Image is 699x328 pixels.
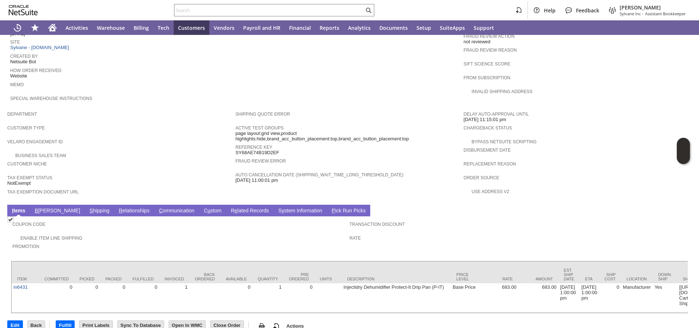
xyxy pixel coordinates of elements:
div: Picked [80,277,95,281]
span: Warehouse [97,24,125,31]
div: Committed [44,277,69,281]
span: Website [10,73,27,79]
span: Help [544,7,556,14]
iframe: Click here to launch Oracle Guided Learning Help Panel [677,138,690,164]
a: Department [7,112,37,117]
a: Billing [129,20,153,35]
a: Fraud Review Error [236,159,286,164]
a: Related Records [229,208,270,215]
a: Rate [349,236,361,241]
a: Bypass NetSuite Scripting [471,139,536,144]
a: Memo [10,82,24,87]
span: - [642,11,644,16]
a: Sift Science Score [463,61,510,67]
td: 0 [39,283,74,313]
a: Customer Niche [7,161,47,167]
a: in6431 [13,284,28,290]
a: System Information [276,208,324,215]
span: Setup [416,24,431,31]
span: Support [474,24,494,31]
a: Special Warehouse Instructions [10,96,92,101]
svg: Search [364,6,373,15]
span: P [332,208,335,213]
a: Home [44,20,61,35]
a: Tax Exemption Document URL [7,189,79,195]
div: Description [347,277,446,281]
td: [DATE] 1:00:00 pm [580,283,599,313]
a: Custom [202,208,223,215]
a: Communication [157,208,196,215]
a: Invalid Shipping Address [471,89,532,94]
span: Analytics [348,24,371,31]
a: Relationships [117,208,151,215]
div: Invoiced [165,277,184,281]
div: Shortcuts [26,20,44,35]
a: Created By [10,54,38,59]
span: Feedback [576,7,599,14]
svg: Home [48,23,57,32]
a: Delay Auto-Approval Until [463,112,529,117]
a: Velaro Engagement ID [7,139,63,144]
svg: logo [9,5,38,15]
span: Financial [289,24,311,31]
div: Quantity [258,277,278,281]
span: Tech [158,24,169,31]
svg: Shortcuts [31,23,39,32]
td: 1 [159,283,189,313]
td: [DATE] 1:00:00 pm [558,283,580,313]
div: Rate [484,277,513,281]
td: Base Price [451,283,478,313]
td: Manufacturer [621,283,653,313]
a: Warehouse [92,20,129,35]
span: NotExempt [7,180,31,186]
span: Documents [379,24,408,31]
a: Promotion [12,244,39,249]
a: From Subscription [463,75,510,80]
a: Tax Exempt Status [7,175,52,180]
span: Billing [134,24,149,31]
a: Items [10,208,27,215]
a: Unrolled view on [679,206,687,215]
a: Business Sales Team [15,153,66,158]
div: Amount [524,277,553,281]
span: Payroll and HR [243,24,280,31]
div: Ship Cost [604,272,616,281]
a: Sylvane - [DOMAIN_NAME] [10,45,71,50]
span: S [90,208,93,213]
input: Search [174,6,364,15]
a: Active Test Groups [236,125,284,131]
td: 0 [127,283,159,313]
div: Back Ordered [195,272,215,281]
span: I [12,208,13,213]
a: Order Source [463,175,499,180]
div: Price Level [457,272,473,281]
span: Netsuite Bot [10,59,36,65]
span: [DATE] 11:15:01 pm [463,117,506,123]
td: 0 [599,283,621,313]
td: 0 [74,283,100,313]
div: Packed [106,277,122,281]
span: Reports [320,24,339,31]
img: Checked [7,216,13,223]
span: u [208,208,210,213]
a: Customer Type [7,125,45,131]
a: How Order Received [10,68,62,73]
a: Disbursement Date [463,148,511,153]
a: Vendors [209,20,239,35]
div: Item [17,277,33,281]
span: R [119,208,123,213]
span: Vendors [214,24,234,31]
td: 683.00 [478,283,518,313]
a: Activities [61,20,92,35]
td: Injectidry Dehumidifier Protect-It Drip Pan (P-IT) [342,283,451,313]
a: Reports [315,20,344,35]
span: e [234,208,237,213]
span: SY68AE74B19D2EF [236,150,279,156]
span: [DATE] 11:00:01 pm [236,177,278,183]
span: [PERSON_NAME] [620,4,686,11]
a: SuiteApps [435,20,469,35]
a: Customers [174,20,209,35]
div: Pre Ordered [289,272,309,281]
a: Fraud Review Reason [463,48,517,53]
span: Oracle Guided Learning Widget. To move around, please hold and drag [677,151,690,164]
